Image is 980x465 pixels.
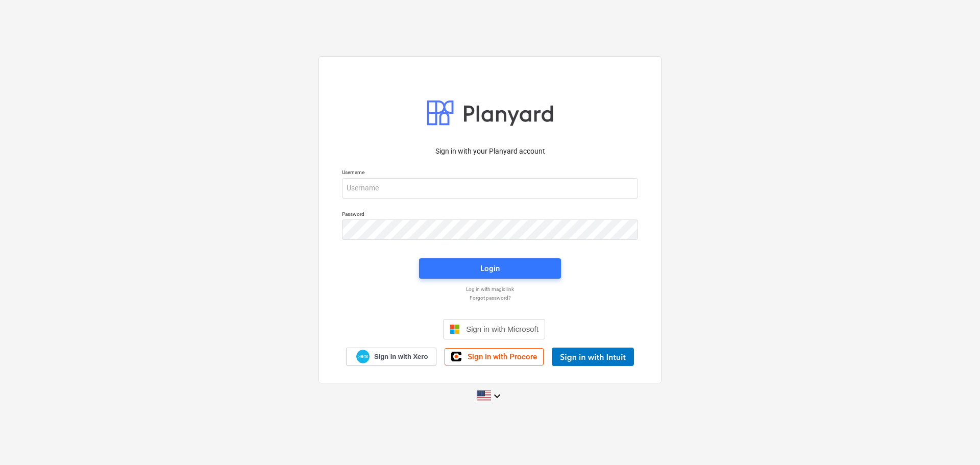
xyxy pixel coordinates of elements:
i: keyboard_arrow_down [491,390,503,402]
input: Username [342,178,638,199]
span: Sign in with Microsoft [466,325,538,333]
img: Microsoft logo [450,324,460,334]
span: Sign in with Xero [374,352,428,361]
img: Xero logo [356,350,370,363]
p: Password [342,211,638,219]
a: Log in with magic link [337,286,643,292]
button: Login [419,258,561,279]
div: Login [480,262,500,275]
p: Username [342,169,638,178]
a: Sign in with Xero [346,348,437,365]
a: Sign in with Procore [445,348,544,365]
span: Sign in with Procore [468,352,537,361]
p: Sign in with your Planyard account [342,146,638,157]
a: Forgot password? [337,295,643,301]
